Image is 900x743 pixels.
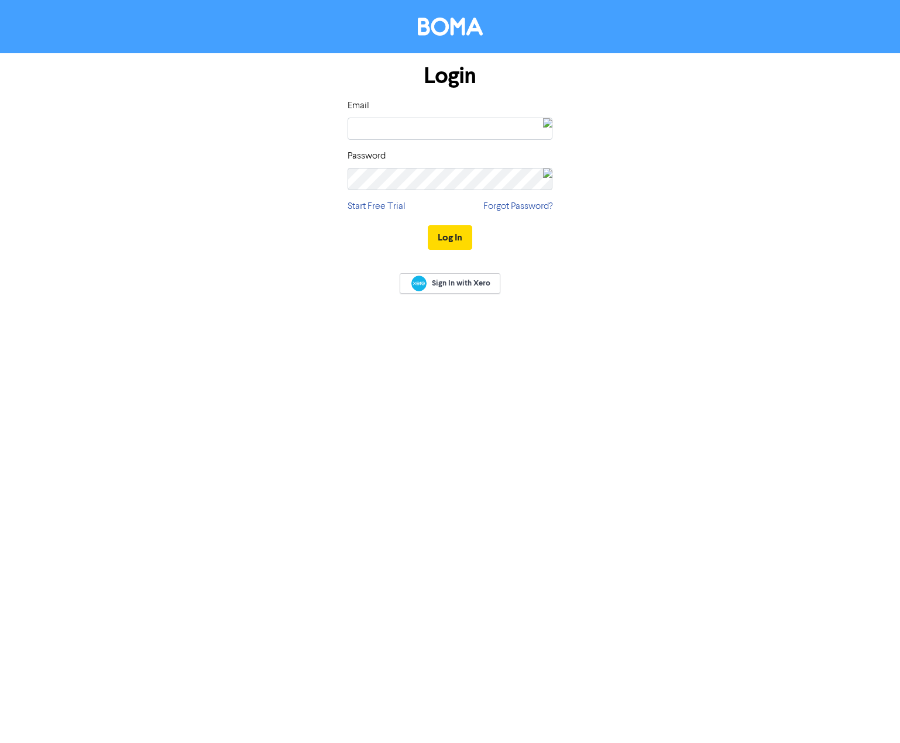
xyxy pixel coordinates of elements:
a: Forgot Password? [483,199,552,214]
label: Password [348,149,386,163]
label: Email [348,99,369,113]
h1: Login [348,63,552,90]
img: Xero logo [411,276,427,291]
span: Sign In with Xero [432,278,490,288]
button: Log In [428,225,472,250]
a: Sign In with Xero [400,273,500,294]
a: Start Free Trial [348,199,406,214]
img: BOMA Logo [418,18,483,36]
